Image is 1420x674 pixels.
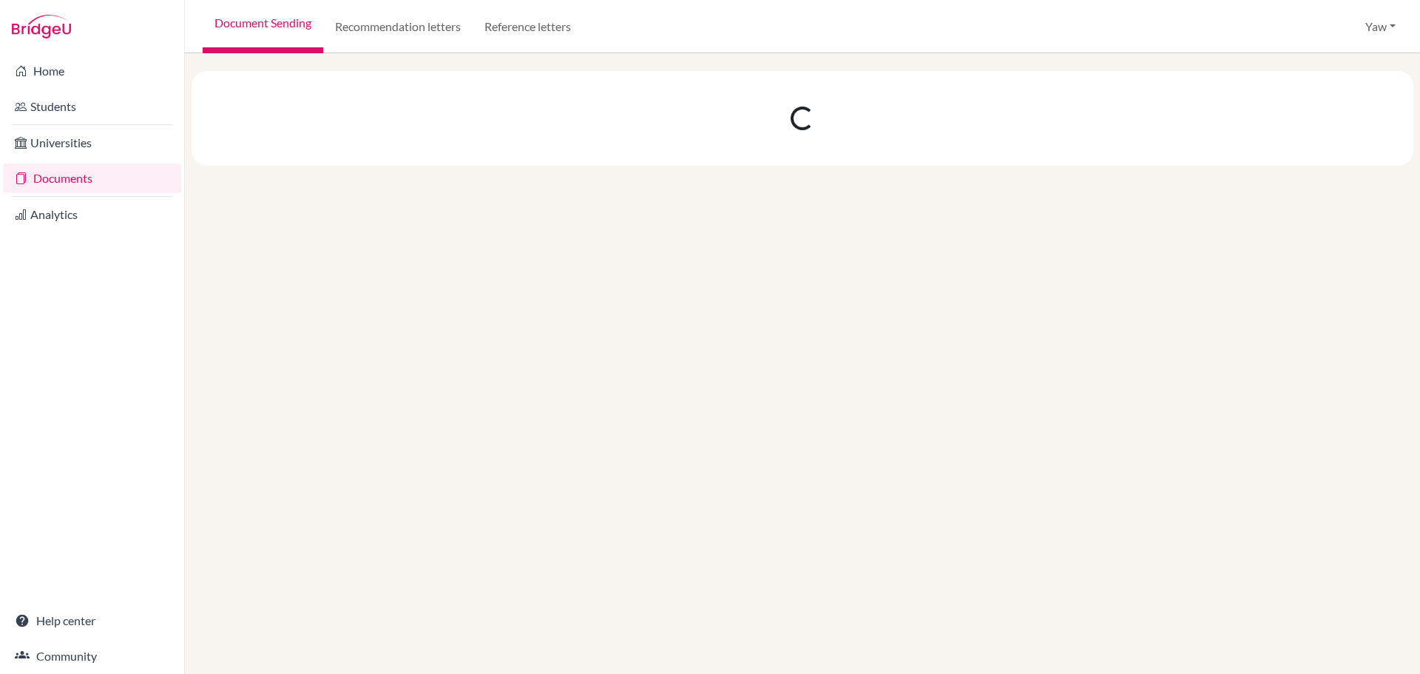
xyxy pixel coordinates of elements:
[3,92,181,121] a: Students
[3,641,181,671] a: Community
[3,164,181,193] a: Documents
[3,606,181,636] a: Help center
[1359,13,1402,41] button: Yaw
[12,15,71,38] img: Bridge-U
[3,56,181,86] a: Home
[3,128,181,158] a: Universities
[3,200,181,229] a: Analytics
